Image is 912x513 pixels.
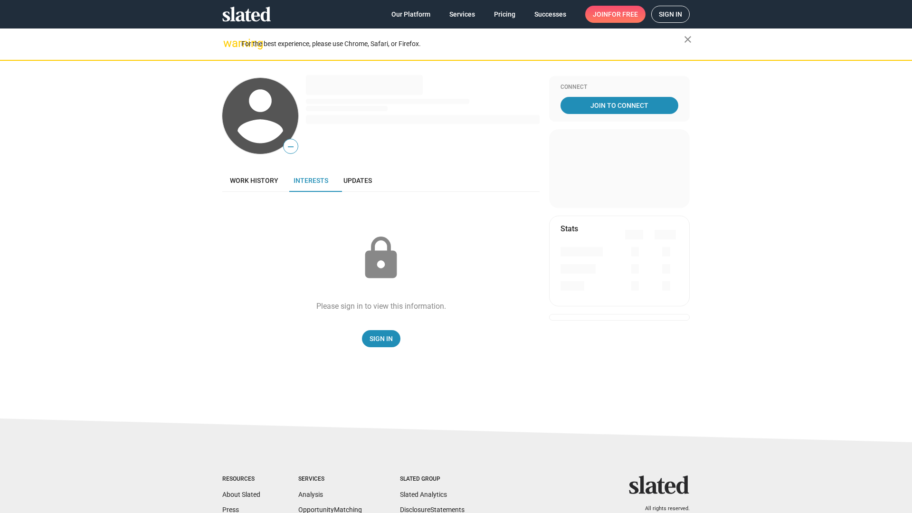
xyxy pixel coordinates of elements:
[336,169,380,192] a: Updates
[659,6,682,22] span: Sign in
[294,177,328,184] span: Interests
[585,6,646,23] a: Joinfor free
[560,84,678,91] div: Connect
[343,177,372,184] span: Updates
[442,6,483,23] a: Services
[391,6,430,23] span: Our Platform
[222,169,286,192] a: Work history
[449,6,475,23] span: Services
[284,141,298,153] span: —
[230,177,278,184] span: Work history
[370,330,393,347] span: Sign In
[682,34,693,45] mat-icon: close
[357,235,405,282] mat-icon: lock
[286,169,336,192] a: Interests
[298,491,323,498] a: Analysis
[562,97,676,114] span: Join To Connect
[400,475,465,483] div: Slated Group
[316,301,446,311] div: Please sign in to view this information.
[593,6,638,23] span: Join
[298,475,362,483] div: Services
[534,6,566,23] span: Successes
[486,6,523,23] a: Pricing
[651,6,690,23] a: Sign in
[608,6,638,23] span: for free
[494,6,515,23] span: Pricing
[560,97,678,114] a: Join To Connect
[560,224,578,234] mat-card-title: Stats
[527,6,574,23] a: Successes
[362,330,400,347] a: Sign In
[400,491,447,498] a: Slated Analytics
[223,38,235,49] mat-icon: warning
[222,475,260,483] div: Resources
[241,38,684,50] div: For the best experience, please use Chrome, Safari, or Firefox.
[384,6,438,23] a: Our Platform
[222,491,260,498] a: About Slated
